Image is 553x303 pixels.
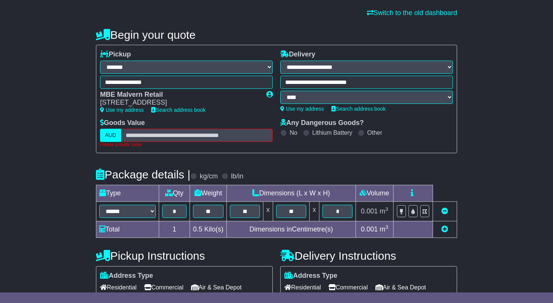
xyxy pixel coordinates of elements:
label: Goods Value [100,119,145,127]
td: Kilo(s) [190,221,227,238]
a: Use my address [280,106,324,112]
span: 0.001 [361,225,378,233]
h4: Package details | [96,168,190,181]
div: Please provide value [100,142,273,147]
a: Switch to the old dashboard [367,9,457,17]
span: m [380,207,388,215]
label: Lithium Battery [312,129,352,136]
span: Air & Sea Depot [191,282,242,293]
td: x [263,201,273,221]
sup: 3 [385,206,388,212]
label: Pickup [100,50,131,59]
td: x [310,201,319,221]
span: Commercial [328,282,368,293]
td: Type [96,185,159,201]
span: m [380,225,388,233]
span: Residential [284,282,321,293]
a: Remove this item [441,207,448,215]
span: Commercial [144,282,183,293]
h4: Pickup Instructions [96,250,273,262]
label: kg/cm [200,172,218,181]
td: Weight [190,185,227,201]
h4: Delivery Instructions [280,250,457,262]
td: 1 [159,221,190,238]
label: AUD [100,129,121,142]
label: lb/in [231,172,243,181]
a: Use my address [100,107,144,113]
label: Other [367,129,382,136]
sup: 3 [385,224,388,230]
div: MBE Malvern Retail [100,91,259,99]
td: Dimensions (L x W x H) [227,185,356,201]
span: 0.5 [193,225,202,233]
label: Any Dangerous Goods? [280,119,364,127]
span: 0.001 [361,207,378,215]
h4: Begin your quote [96,29,457,41]
td: Volume [356,185,393,201]
label: Address Type [284,272,337,280]
td: Total [96,221,159,238]
a: Search address book [331,106,386,112]
span: Air & Sea Depot [375,282,426,293]
span: Residential [100,282,137,293]
label: Delivery [280,50,315,59]
div: [STREET_ADDRESS] [100,99,259,107]
a: Search address book [151,107,205,113]
label: Address Type [100,272,153,280]
td: Dimensions in Centimetre(s) [227,221,356,238]
td: Qty [159,185,190,201]
a: Add new item [441,225,448,233]
label: No [290,129,297,136]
